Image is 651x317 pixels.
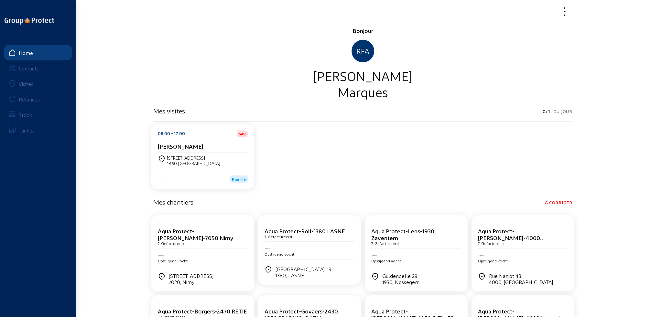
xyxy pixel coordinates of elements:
cam-card-subtitle: 7. Gefactureerd [158,241,185,246]
span: A corriger [545,198,572,207]
a: Relances [4,91,72,107]
span: 0/1 [542,107,550,116]
cam-card-title: Aqua Protect-[PERSON_NAME]-4000 [GEOGRAPHIC_DATA] [478,227,545,248]
cam-card-title: Aqua Protect-Roll-1380 LASNE [265,227,345,234]
span: Planifié [232,177,246,181]
cam-card-subtitle: 7. Gefactureerd [265,234,292,239]
a: Contacts [4,60,72,76]
h3: Mes visites [153,107,185,115]
span: Opstijgend vocht [478,259,508,263]
div: Home [19,50,33,56]
div: Marques [153,84,572,100]
div: Relances [19,96,40,102]
a: Stock [4,107,72,122]
div: [PERSON_NAME] [153,68,572,84]
span: Opstijgend vocht [158,259,188,263]
img: Aqua Protect [478,255,484,257]
span: Opstijgend vocht [371,259,401,263]
div: 4000, [GEOGRAPHIC_DATA] [489,279,553,285]
img: Aqua Protect [371,255,378,257]
div: 7020, Nimy [169,279,213,285]
cam-card-title: Aqua Protect-Borgers-2470 RETIE [158,308,247,314]
img: Aqua Protect [265,248,271,250]
div: [STREET_ADDRESS] [169,273,213,285]
div: Stock [19,112,32,118]
cam-card-title: Aqua Protect-[PERSON_NAME]-7050 Nimy [158,227,233,241]
div: Guldendelle 29 [382,273,419,285]
div: 08:00 - 17:00 [158,131,185,137]
h3: Mes chantiers [153,198,193,206]
cam-card-subtitle: 7. Gefactureerd [371,241,399,246]
div: RFA [352,40,374,62]
img: Aqua Protect [158,179,164,181]
div: Tâches [19,127,35,133]
cam-card-title: Aqua Protect-Lens-1930 Zaventem [371,227,434,241]
span: Opstijgend vocht [265,252,294,256]
cam-card-subtitle: 7. Gefactureerd [478,241,505,246]
a: Visites [4,76,72,91]
img: logo-oneline.png [5,17,54,25]
div: 1850 [GEOGRAPHIC_DATA] [167,161,220,166]
div: Contacts [19,65,39,71]
cam-card-title: [PERSON_NAME] [158,143,203,150]
div: 1930, Nossegem [382,279,419,285]
span: SAV [239,132,246,136]
img: Aqua Protect [158,255,164,257]
div: 1380, LASNE [276,272,331,278]
span: Du jour [553,107,572,116]
div: Rue Naniot 48 [489,273,553,285]
div: Bonjour [153,27,572,35]
div: [GEOGRAPHIC_DATA], 19 [276,266,331,278]
div: Visites [19,81,33,87]
a: Tâches [4,122,72,138]
a: Home [4,45,72,60]
div: [STREET_ADDRESS] [167,155,220,161]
